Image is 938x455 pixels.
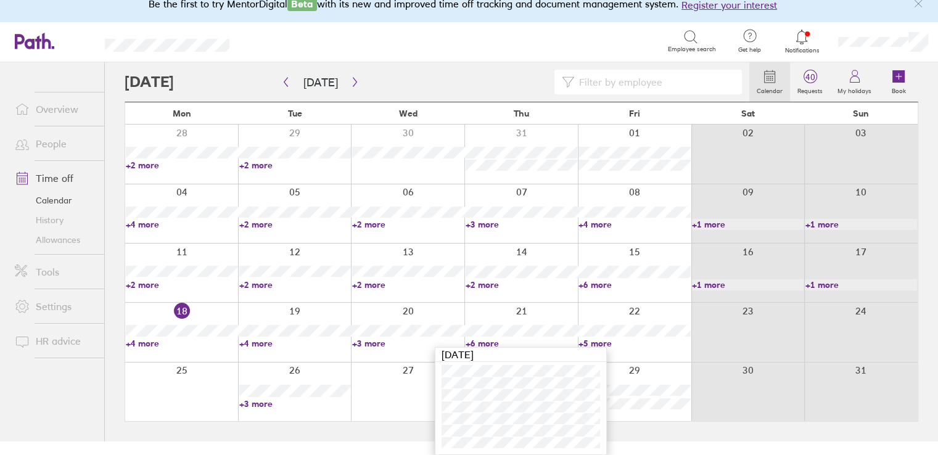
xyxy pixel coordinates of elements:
[352,338,464,349] a: +3 more
[5,294,104,319] a: Settings
[574,70,734,94] input: Filter by employee
[790,84,830,95] label: Requests
[578,219,691,230] a: +4 more
[466,219,578,230] a: +3 more
[853,109,869,118] span: Sun
[629,109,640,118] span: Fri
[239,398,352,409] a: +3 more
[288,109,302,118] span: Tue
[805,279,917,290] a: +1 more
[578,338,691,349] a: +5 more
[5,166,104,191] a: Time off
[239,160,352,171] a: +2 more
[239,279,352,290] a: +2 more
[5,260,104,284] a: Tools
[5,210,104,230] a: History
[5,131,104,156] a: People
[805,219,917,230] a: +1 more
[741,109,755,118] span: Sat
[884,84,913,95] label: Book
[5,191,104,210] a: Calendar
[5,329,104,353] a: HR advice
[126,338,238,349] a: +4 more
[830,84,879,95] label: My holidays
[790,72,830,82] span: 40
[730,46,770,54] span: Get help
[5,97,104,121] a: Overview
[126,160,238,171] a: +2 more
[239,338,352,349] a: +4 more
[782,47,822,54] span: Notifications
[294,72,348,92] button: [DATE]
[692,279,804,290] a: +1 more
[790,62,830,102] a: 40Requests
[399,109,418,118] span: Wed
[782,28,822,54] a: Notifications
[514,109,529,118] span: Thu
[749,62,790,102] a: Calendar
[126,279,238,290] a: +2 more
[879,62,918,102] a: Book
[435,348,606,362] div: [DATE]
[263,35,294,46] div: Search
[126,219,238,230] a: +4 more
[466,338,578,349] a: +6 more
[5,230,104,250] a: Allowances
[173,109,191,118] span: Mon
[692,219,804,230] a: +1 more
[466,279,578,290] a: +2 more
[352,219,464,230] a: +2 more
[578,279,691,290] a: +6 more
[352,279,464,290] a: +2 more
[239,219,352,230] a: +2 more
[749,84,790,95] label: Calendar
[830,62,879,102] a: My holidays
[668,46,716,53] span: Employee search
